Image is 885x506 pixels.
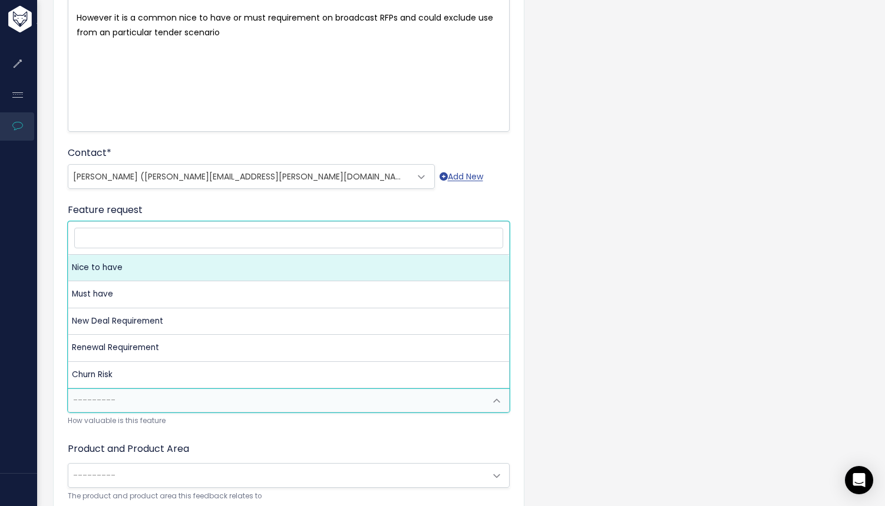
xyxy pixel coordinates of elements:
[68,335,509,361] li: Renewal Requirement
[68,281,509,308] li: Must have
[68,255,509,281] li: Nice to have
[440,169,483,184] a: Add New
[73,470,115,481] span: ---------
[68,308,509,335] li: New Deal Requirement
[73,171,414,182] span: [PERSON_NAME] ([PERSON_NAME][EMAIL_ADDRESS][PERSON_NAME][DOMAIN_NAME])
[68,146,111,160] label: Contact
[68,203,143,217] label: Feature request
[77,12,496,38] span: However it is a common nice to have or must requirement on broadcast RFPs and could exclude use f...
[68,415,510,427] small: How valuable is this feature
[68,442,189,456] label: Product and Product Area
[5,6,97,32] img: logo-white.9d6f32f41409.svg
[845,466,873,494] div: Open Intercom Messenger
[68,490,510,502] small: The product and product area this feedback relates to
[73,394,115,406] span: ---------
[68,362,509,388] li: Churn Risk
[68,165,411,188] span: Mathias Guille (mathias.guille@broadpeak.tv)
[68,164,435,189] span: Mathias Guille (mathias.guille@broadpeak.tv)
